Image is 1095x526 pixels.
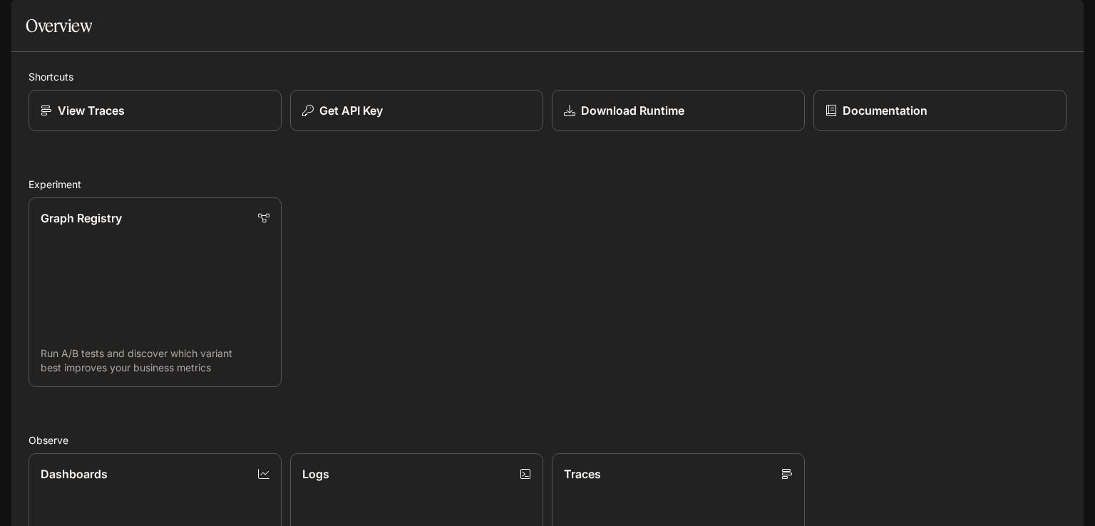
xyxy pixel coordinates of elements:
p: Run A/B tests and discover which variant best improves your business metrics [41,346,269,375]
h2: Experiment [29,177,1066,192]
button: Get API Key [290,90,543,131]
h2: Observe [29,433,1066,448]
a: Documentation [813,90,1066,131]
h1: Overview [26,11,92,40]
p: Logs [302,465,329,483]
a: View Traces [29,90,282,131]
p: Get API Key [319,102,383,119]
p: Documentation [843,102,927,119]
p: View Traces [58,102,125,119]
a: Graph RegistryRun A/B tests and discover which variant best improves your business metrics [29,197,282,387]
p: Dashboards [41,465,108,483]
p: Traces [564,465,601,483]
h2: Shortcuts [29,69,1066,84]
p: Graph Registry [41,210,122,227]
button: open drawer [11,7,36,33]
a: Download Runtime [552,90,805,131]
p: Download Runtime [581,102,684,119]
